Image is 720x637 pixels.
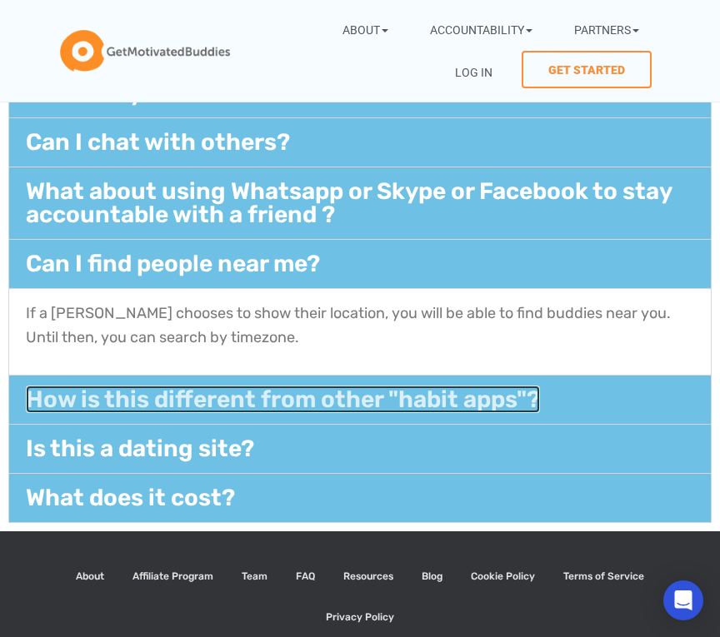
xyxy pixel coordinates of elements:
[26,386,540,413] a: How is this different from other "habit apps"?​
[9,474,711,522] div: What does it cost?
[9,376,711,424] div: How is this different from other "habit apps"?​
[458,556,547,597] a: Cookie Policy
[522,51,652,88] a: Get Started
[9,288,711,375] div: Can I find people near me?​
[330,8,401,51] a: About
[663,580,703,620] div: Open Intercom Messenger
[26,304,674,346] span: If a [PERSON_NAME] chooses to show their location, you will be able to find buddies near you. Unt...
[417,8,545,51] a: Accountability
[9,118,711,167] div: Can I chat with others?​
[283,556,327,597] a: FAQ
[60,30,230,72] img: GetMotivatedBuddies
[409,556,455,597] a: Blog
[442,51,505,93] a: Log In
[229,556,280,597] a: Team
[551,556,657,597] a: Terms of Service
[26,177,672,228] a: What about using Whatsapp or Skype or Facebook to stay accountable with a friend ?​
[63,556,117,597] a: About
[26,435,254,462] a: Is this a dating site?
[26,250,320,277] a: Can I find people near me?​
[9,240,711,288] div: Can I find people near me?​
[9,167,711,239] div: What about using Whatsapp or Skype or Facebook to stay accountable with a friend ?​
[331,556,406,597] a: Resources
[26,484,235,511] a: What does it cost?
[120,556,226,597] a: Affiliate Program
[9,425,711,473] div: Is this a dating site?
[26,128,290,156] a: Can I chat with others?​
[562,8,652,51] a: Partners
